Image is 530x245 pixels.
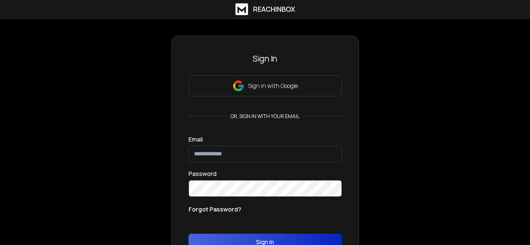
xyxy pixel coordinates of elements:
[189,171,217,177] label: Password
[189,53,342,64] h3: Sign In
[235,3,248,15] img: logo
[235,3,295,15] a: ReachInbox
[189,75,342,96] button: Sign in with Google
[248,82,298,90] p: Sign in with Google
[189,137,203,142] label: Email
[227,113,303,120] p: or, sign in with your email
[253,4,295,14] h1: ReachInbox
[189,205,241,214] p: Forgot Password?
